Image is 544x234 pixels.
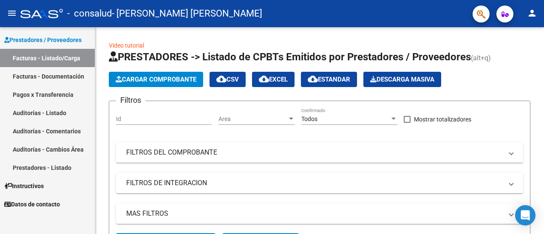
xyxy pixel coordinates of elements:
mat-expansion-panel-header: FILTROS DE INTEGRACION [116,173,523,193]
button: Cargar Comprobante [109,72,203,87]
span: Descarga Masiva [370,76,434,83]
span: (alt+q) [471,54,491,62]
a: Video tutorial [109,42,144,49]
mat-icon: cloud_download [308,74,318,84]
mat-panel-title: FILTROS DEL COMPROBANTE [126,148,503,157]
h3: Filtros [116,94,145,106]
mat-expansion-panel-header: MAS FILTROS [116,203,523,224]
div: Open Intercom Messenger [515,205,535,226]
span: - [PERSON_NAME] [PERSON_NAME] [112,4,262,23]
span: Area [218,116,287,123]
mat-icon: person [527,8,537,18]
mat-expansion-panel-header: FILTROS DEL COMPROBANTE [116,142,523,163]
mat-panel-title: FILTROS DE INTEGRACION [126,178,503,188]
button: EXCEL [252,72,295,87]
span: - consalud [67,4,112,23]
span: Mostrar totalizadores [414,114,471,124]
span: Estandar [308,76,350,83]
span: PRESTADORES -> Listado de CPBTs Emitidos por Prestadores / Proveedores [109,51,471,63]
mat-icon: cloud_download [216,74,227,84]
span: Prestadores / Proveedores [4,35,82,45]
span: EXCEL [259,76,288,83]
span: Instructivos [4,181,44,191]
mat-icon: cloud_download [259,74,269,84]
mat-panel-title: MAS FILTROS [126,209,503,218]
mat-icon: menu [7,8,17,18]
span: Todos [301,116,317,122]
button: CSV [210,72,246,87]
app-download-masive: Descarga masiva de comprobantes (adjuntos) [363,72,441,87]
span: Cargar Comprobante [116,76,196,83]
button: Descarga Masiva [363,72,441,87]
button: Estandar [301,72,357,87]
span: CSV [216,76,239,83]
span: Datos de contacto [4,200,60,209]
